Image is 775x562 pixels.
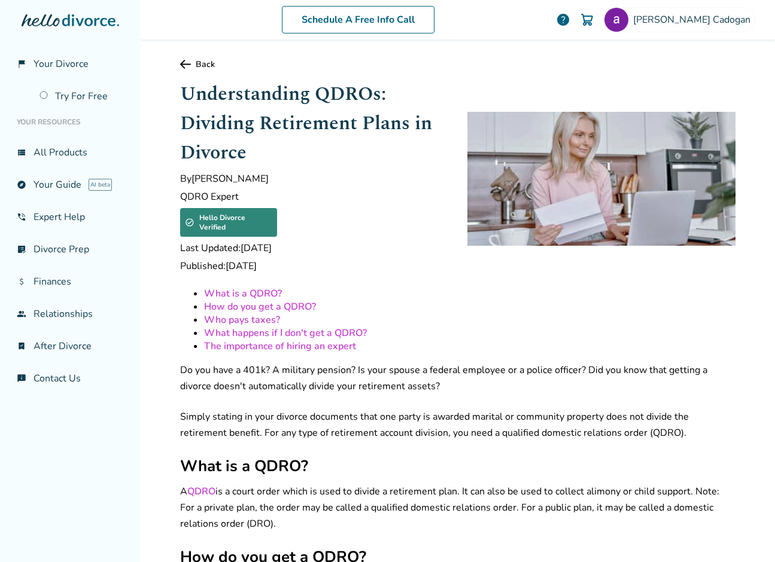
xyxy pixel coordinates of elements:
h2: What is a QDRO? [180,456,736,477]
p: A is a court order which is used to divide a retirement plan. It can also be used to collect alim... [180,484,736,532]
h1: Understanding QDROs: Dividing Retirement Plans in Divorce [180,80,448,167]
a: What is a QDRO? [204,287,282,300]
span: chat_info [17,374,26,383]
span: bookmark_check [17,341,26,351]
span: By [PERSON_NAME] [180,172,448,185]
a: bookmark_checkAfter Divorce [10,332,131,360]
span: Your Divorce [34,57,89,71]
span: Last Updated: [DATE] [180,242,448,255]
a: chat_infoContact Us [10,365,131,392]
span: flag_2 [17,59,26,69]
a: exploreYour GuideAI beta [10,171,131,198]
a: view_listAll Products [10,139,131,166]
span: group [17,309,26,319]
span: AI beta [89,179,112,191]
a: phone_in_talkExpert Help [10,203,131,231]
a: list_alt_checkDivorce Prep [10,236,131,263]
a: The importance of hiring an expert [204,340,356,353]
p: Do you have a 401k? A military pension? Is your spouse a federal employee or a police officer? Di... [180,362,736,395]
p: Simply stating in your divorce documents that one party is awarded marital or community property ... [180,409,736,441]
a: What happens if I don't get a QDRO? [204,326,367,340]
a: How do you get a QDRO? [204,300,316,313]
a: Schedule A Free Info Call [282,6,434,33]
img: amandacmaybeckhs Cadogan [604,8,628,32]
a: groupRelationships [10,300,131,328]
span: explore [17,180,26,190]
a: QDRO [187,485,215,498]
a: Who pays taxes? [204,313,280,326]
span: phone_in_talk [17,212,26,222]
span: QDRO Expert [180,190,448,203]
img: Older woman looks at her laptop to understand her QDRO filing [467,112,736,246]
span: view_list [17,148,26,157]
img: Cart [580,13,594,27]
a: Try For Free [32,83,131,110]
span: attach_money [17,277,26,286]
a: attach_moneyFinances [10,268,131,295]
a: help [556,13,570,27]
span: Published: [DATE] [180,259,448,273]
li: Your Resources [10,110,131,134]
a: flag_2Your Divorce [10,50,131,78]
div: Hello Divorce Verified [180,208,277,237]
iframe: Chat Widget [715,505,775,562]
span: list_alt_check [17,245,26,254]
a: Back [180,59,736,70]
span: [PERSON_NAME] Cadogan [633,13,755,26]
